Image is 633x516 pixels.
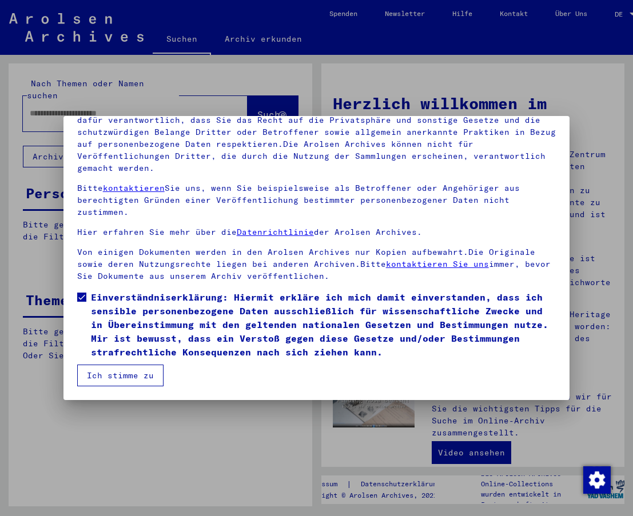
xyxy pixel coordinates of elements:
[103,183,165,193] a: kontaktieren
[77,90,556,174] p: Bitte beachten Sie, dass dieses Portal über NS - Verfolgte sensible Daten zu identifizierten oder...
[237,227,314,237] a: Datenrichtlinie
[77,226,556,238] p: Hier erfahren Sie mehr über die der Arolsen Archives.
[583,466,610,493] div: Zustimmung ändern
[386,259,489,269] a: kontaktieren Sie uns
[583,466,611,494] img: Zustimmung ändern
[77,246,556,282] p: Von einigen Dokumenten werden in den Arolsen Archives nur Kopien aufbewahrt.Die Originale sowie d...
[91,290,556,359] span: Einverständniserklärung: Hiermit erkläre ich mich damit einverstanden, dass ich sensible personen...
[77,182,556,218] p: Bitte Sie uns, wenn Sie beispielsweise als Betroffener oder Angehöriger aus berechtigten Gründen ...
[77,365,164,386] button: Ich stimme zu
